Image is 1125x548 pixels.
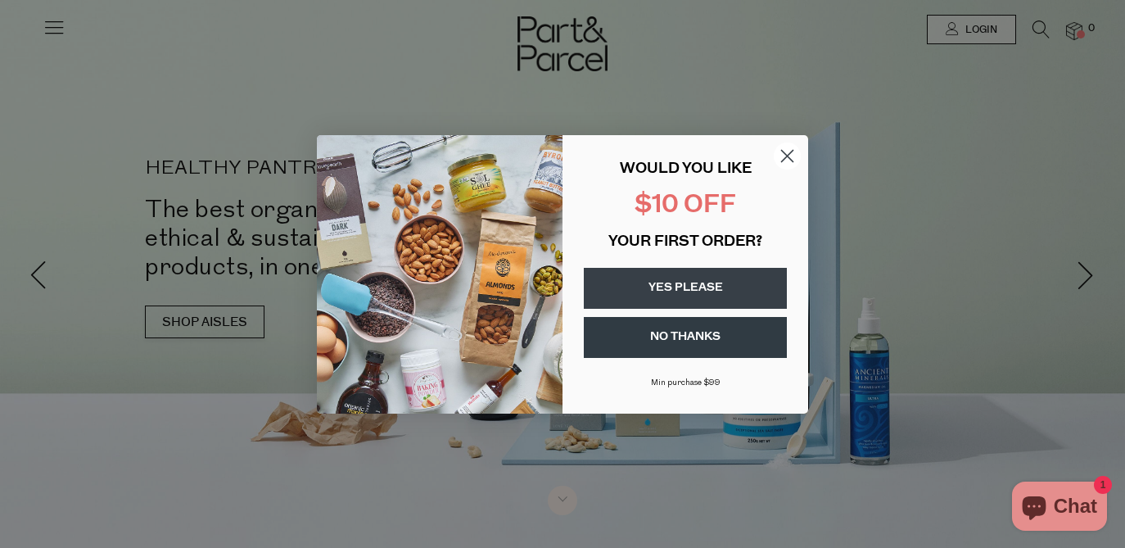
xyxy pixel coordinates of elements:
[651,378,721,387] span: Min purchase $99
[317,135,562,414] img: 43fba0fb-7538-40bc-babb-ffb1a4d097bc.jpeg
[620,162,752,177] span: WOULD YOU LIKE
[584,268,787,309] button: YES PLEASE
[773,142,802,170] button: Close dialog
[608,235,762,250] span: YOUR FIRST ORDER?
[1007,482,1112,535] inbox-online-store-chat: Shopify online store chat
[584,317,787,358] button: NO THANKS
[635,193,736,219] span: $10 OFF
